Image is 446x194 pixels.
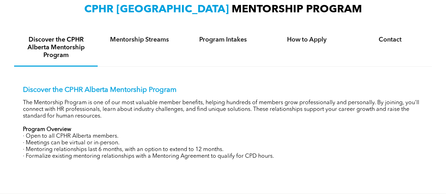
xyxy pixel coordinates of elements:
span: MENTORSHIP PROGRAM [232,4,362,15]
h4: Discover the CPHR Alberta Mentorship Program [20,36,91,59]
p: The Mentorship Program is one of our most valuable member benefits, helping hundreds of members g... [23,100,423,120]
h4: Contact [355,36,426,44]
strong: Program Overview [23,127,71,132]
h4: Mentorship Streams [104,36,175,44]
span: CPHR [GEOGRAPHIC_DATA] [84,4,229,15]
h4: How to Apply [271,36,342,44]
h4: Program Intakes [188,36,258,44]
p: · Meetings can be virtual or in-person. [23,140,423,146]
p: · Mentoring relationships last 6 months, with an option to extend to 12 months. [23,146,423,153]
p: · Formalize existing mentoring relationships with a Mentoring Agreement to qualify for CPD hours. [23,153,423,160]
p: Discover the CPHR Alberta Mentorship Program [23,86,423,94]
p: · Open to all CPHR Alberta members. [23,133,423,140]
